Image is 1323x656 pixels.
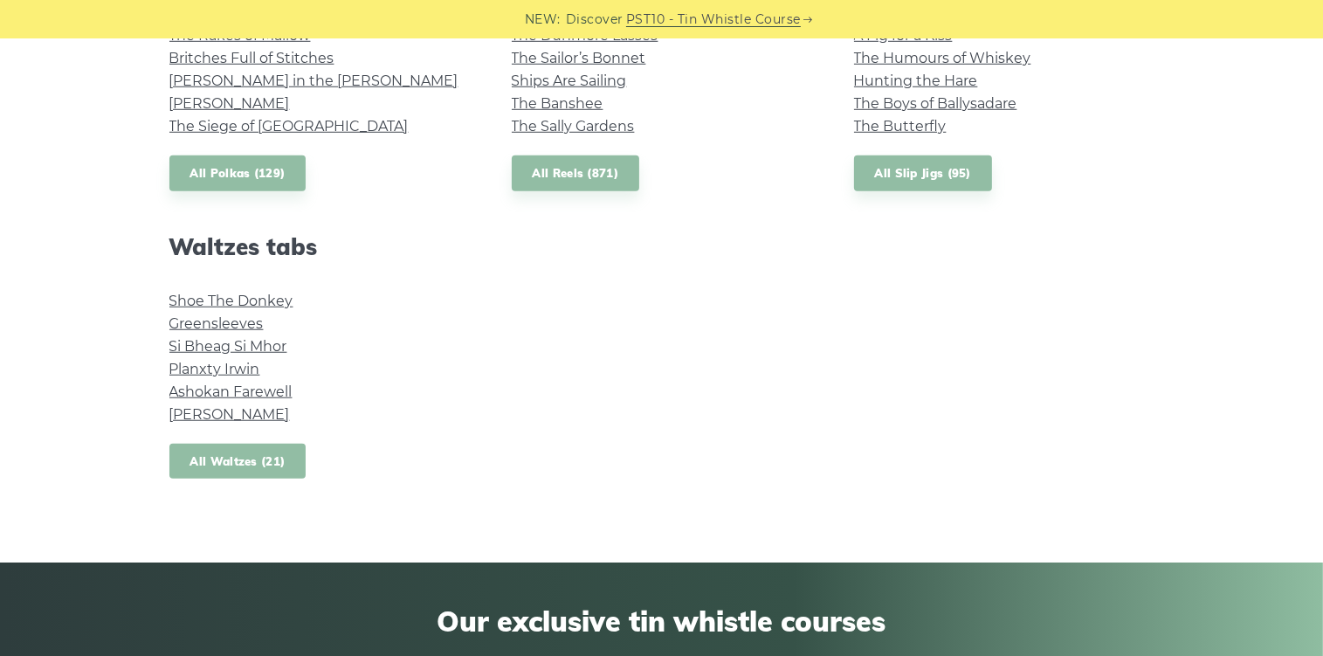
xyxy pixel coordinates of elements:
a: Ashokan Farewell [169,383,293,400]
a: All Waltzes (21) [169,444,307,480]
a: Hunting the Hare [854,73,978,89]
a: PST10 - Tin Whistle Course [626,10,801,30]
a: Greensleeves [169,315,264,332]
a: Britches Full of Stitches [169,50,334,66]
a: The Sally Gardens [512,118,635,135]
a: The Dunmore Lasses [512,27,658,44]
a: [PERSON_NAME] [169,406,290,423]
a: [PERSON_NAME] in the [PERSON_NAME] [169,73,458,89]
span: Discover [566,10,624,30]
a: All Slip Jigs (95) [854,155,992,191]
a: [PERSON_NAME] [169,95,290,112]
a: Shoe The Donkey [169,293,293,309]
a: The Boys of Ballysadare [854,95,1017,112]
a: Ships Are Sailing [512,73,627,89]
h2: Waltzes tabs [169,233,470,260]
span: NEW: [525,10,561,30]
a: The Humours of Whiskey [854,50,1031,66]
span: Our exclusive tin whistle courses [169,604,1154,638]
a: The Banshee [512,95,603,112]
a: Planxty Irwin [169,361,260,377]
a: The Butterfly [854,118,947,135]
a: The Siege of [GEOGRAPHIC_DATA] [169,118,409,135]
a: All Reels (871) [512,155,640,191]
a: A Fig for a Kiss [854,27,953,44]
a: All Polkas (129) [169,155,307,191]
a: The Rakes of Mallow [169,27,311,44]
a: Si­ Bheag Si­ Mhor [169,338,287,355]
a: The Sailor’s Bonnet [512,50,646,66]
